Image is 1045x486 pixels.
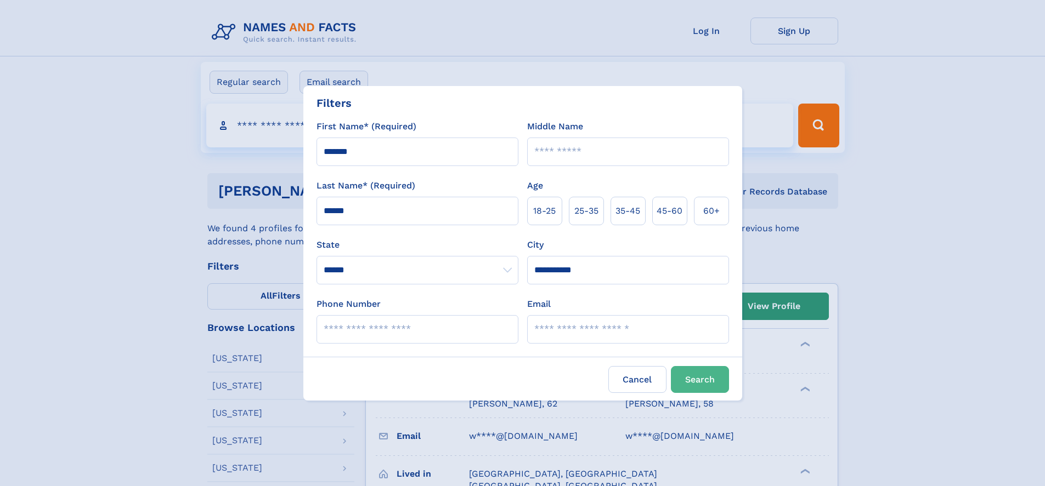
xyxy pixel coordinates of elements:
label: Age [527,179,543,192]
label: Middle Name [527,120,583,133]
label: Cancel [608,366,666,393]
label: First Name* (Required) [317,120,416,133]
span: 35‑45 [615,204,640,218]
span: 18‑25 [533,204,556,218]
div: Filters [317,95,352,111]
span: 25‑35 [574,204,598,218]
span: 60+ [703,204,720,218]
label: City [527,238,544,251]
label: Email [527,298,551,311]
label: State [317,238,518,251]
span: 45‑60 [657,204,682,218]
label: Phone Number [317,298,381,311]
label: Last Name* (Required) [317,179,415,192]
button: Search [671,366,729,393]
